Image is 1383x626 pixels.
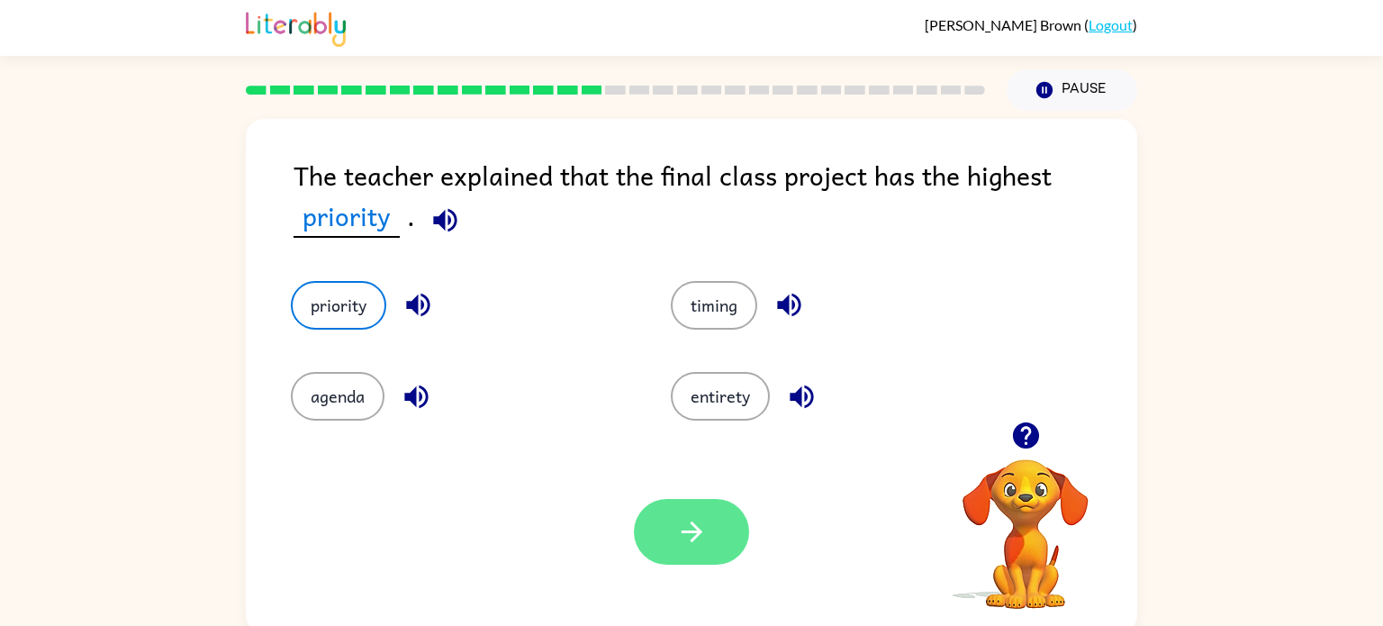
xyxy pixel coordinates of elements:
div: ( ) [925,16,1137,33]
button: entirety [671,372,770,421]
span: priority [294,195,400,238]
button: priority [291,281,386,330]
button: timing [671,281,757,330]
button: agenda [291,372,384,421]
img: Literably [246,7,346,47]
div: The teacher explained that the final class project has the highest . [294,155,1137,245]
video: Your browser must support playing .mp4 files to use Literably. Please try using another browser. [936,431,1116,612]
button: Pause [1007,69,1137,111]
span: [PERSON_NAME] Brown [925,16,1084,33]
a: Logout [1089,16,1133,33]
